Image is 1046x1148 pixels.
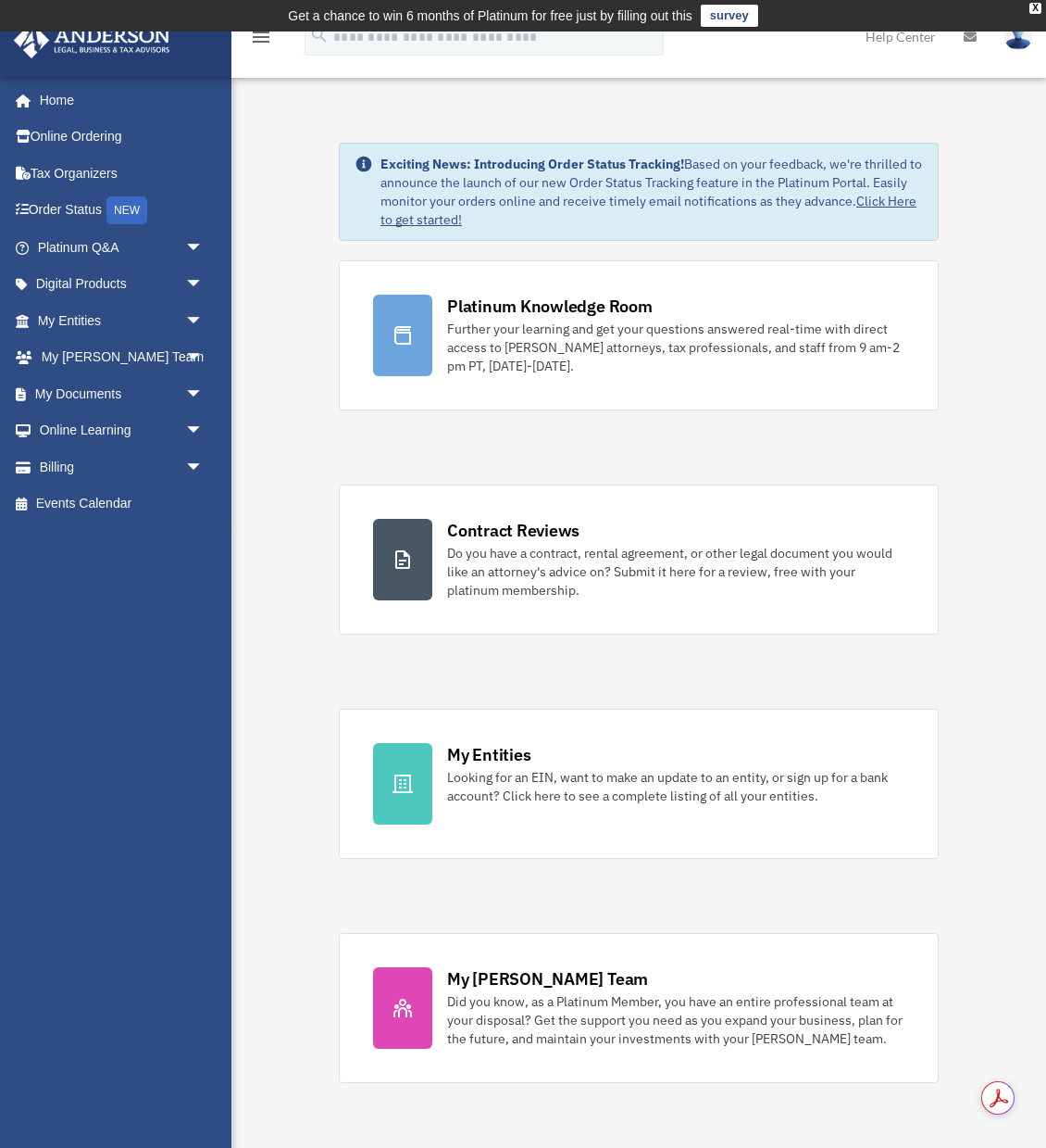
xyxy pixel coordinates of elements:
[8,22,176,58] img: Anderson Advisors Platinum Portal
[309,25,330,45] i: search
[339,260,939,410] a: Platinum Knowledge Room Further your learning and get your questions answered real-time with dire...
[1004,23,1032,50] img: User Pic
[13,155,231,192] a: Tax Organizers
[250,26,272,48] i: menu
[185,375,222,413] span: arrow_drop_down
[339,485,939,635] a: Contract Reviews Do you have a contract, rental agreement, or other legal document you would like...
[185,302,222,340] span: arrow_drop_down
[13,82,222,119] a: Home
[185,229,222,267] span: arrow_drop_down
[447,992,904,1048] div: Did you know, as a Platinum Member, you have an entire professional team at your disposal? Get th...
[106,196,147,224] div: NEW
[250,32,272,48] a: menu
[185,266,222,304] span: arrow_drop_down
[13,302,231,339] a: My Entitiesarrow_drop_down
[380,155,923,229] div: Based on your feedback, we're thrilled to announce the launch of our new Order Status Tracking fe...
[339,709,939,859] a: My Entities Looking for an EIN, want to make an update to an entity, or sign up for a bank accoun...
[447,320,904,375] div: Further your learning and get your questions answered real-time with direct access to [PERSON_NAM...
[447,743,530,766] div: My Entities
[447,519,579,542] div: Contract Reviews
[13,486,231,523] a: Events Calendar
[185,412,222,450] span: arrow_drop_down
[13,192,231,230] a: Order StatusNEW
[185,448,222,486] span: arrow_drop_down
[380,156,684,172] strong: Exciting News: Introducing Order Status Tracking!
[447,544,904,599] div: Do you have a contract, rental agreement, or other legal document you would like an attorney's ad...
[447,967,648,990] div: My [PERSON_NAME] Team
[13,412,231,449] a: Online Learningarrow_drop_down
[380,193,916,228] a: Click Here to get started!
[13,375,231,412] a: My Documentsarrow_drop_down
[447,295,653,318] div: Platinum Knowledge Room
[13,339,231,376] a: My [PERSON_NAME] Teamarrow_drop_down
[13,448,231,486] a: Billingarrow_drop_down
[339,933,939,1083] a: My [PERSON_NAME] Team Did you know, as a Platinum Member, you have an entire professional team at...
[13,229,231,266] a: Platinum Q&Aarrow_drop_down
[13,266,231,303] a: Digital Productsarrow_drop_down
[1029,3,1041,14] div: close
[185,339,222,377] span: arrow_drop_down
[701,5,758,27] a: survey
[288,5,692,27] div: Get a chance to win 6 months of Platinum for free just by filling out this
[447,768,904,805] div: Looking for an EIN, want to make an update to an entity, or sign up for a bank account? Click her...
[13,119,231,156] a: Online Ordering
